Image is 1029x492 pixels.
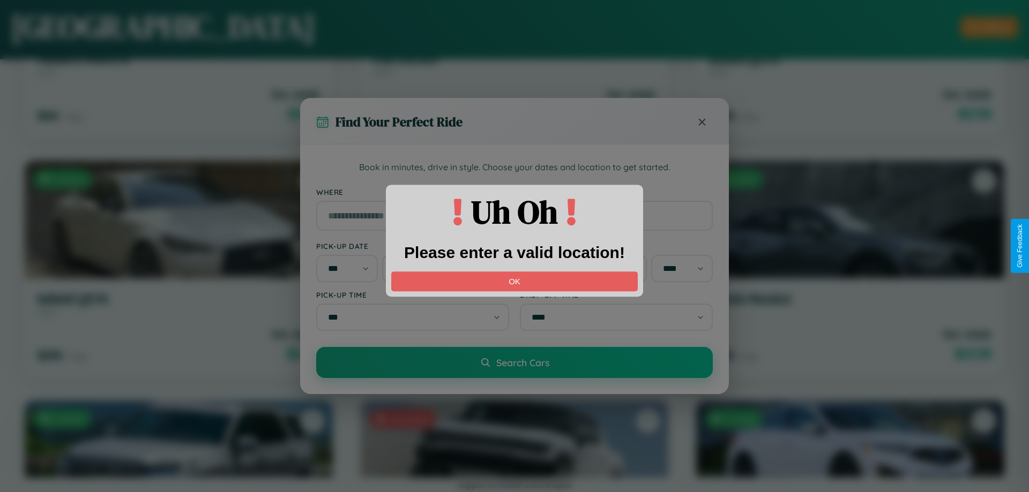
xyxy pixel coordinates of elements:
[316,161,713,175] p: Book in minutes, drive in style. Choose your dates and location to get started.
[316,241,509,251] label: Pick-up Date
[316,187,713,196] label: Where
[496,357,549,368] span: Search Cars
[520,290,713,299] label: Drop-off Time
[335,113,463,131] h3: Find Your Perfect Ride
[316,290,509,299] label: Pick-up Time
[520,241,713,251] label: Drop-off Date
